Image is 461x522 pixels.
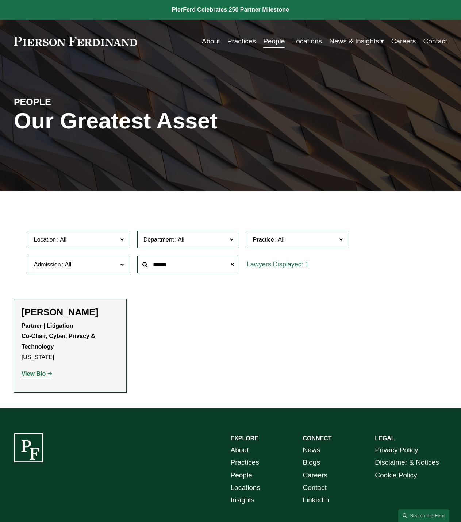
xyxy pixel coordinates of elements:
a: Privacy Policy [375,444,418,456]
a: Careers [391,34,416,48]
a: Practices [231,456,259,469]
a: Locations [231,481,260,494]
span: Location [34,237,56,243]
strong: LEGAL [375,435,395,441]
a: People [231,469,252,481]
strong: CONNECT [303,435,331,441]
strong: EXPLORE [231,435,258,441]
h1: Our Greatest Asset [14,108,303,134]
span: News & Insights [329,35,379,47]
a: LinkedIn [303,494,329,506]
a: Disclaimer & Notices [375,456,439,469]
a: Careers [303,469,327,481]
span: 1 [305,261,309,268]
h2: [PERSON_NAME] [22,307,119,318]
span: Practice [253,237,274,243]
strong: Partner | Litigation Co-Chair, Cyber, Privacy & Technology [22,323,97,350]
a: News [303,444,320,456]
h4: PEOPLE [14,96,122,108]
a: Locations [292,34,322,48]
p: [US_STATE] [22,321,119,363]
a: Search this site [398,509,449,522]
a: Cookie Policy [375,469,417,481]
span: Department [143,237,174,243]
a: Practices [227,34,256,48]
strong: View Bio [22,371,46,377]
a: People [263,34,285,48]
a: View Bio [22,371,52,377]
a: folder dropdown [329,34,384,48]
a: About [202,34,220,48]
span: Admission [34,261,61,268]
a: Blogs [303,456,320,469]
a: About [231,444,249,456]
a: Contact [303,481,327,494]
a: Insights [231,494,255,506]
a: Contact [423,34,447,48]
